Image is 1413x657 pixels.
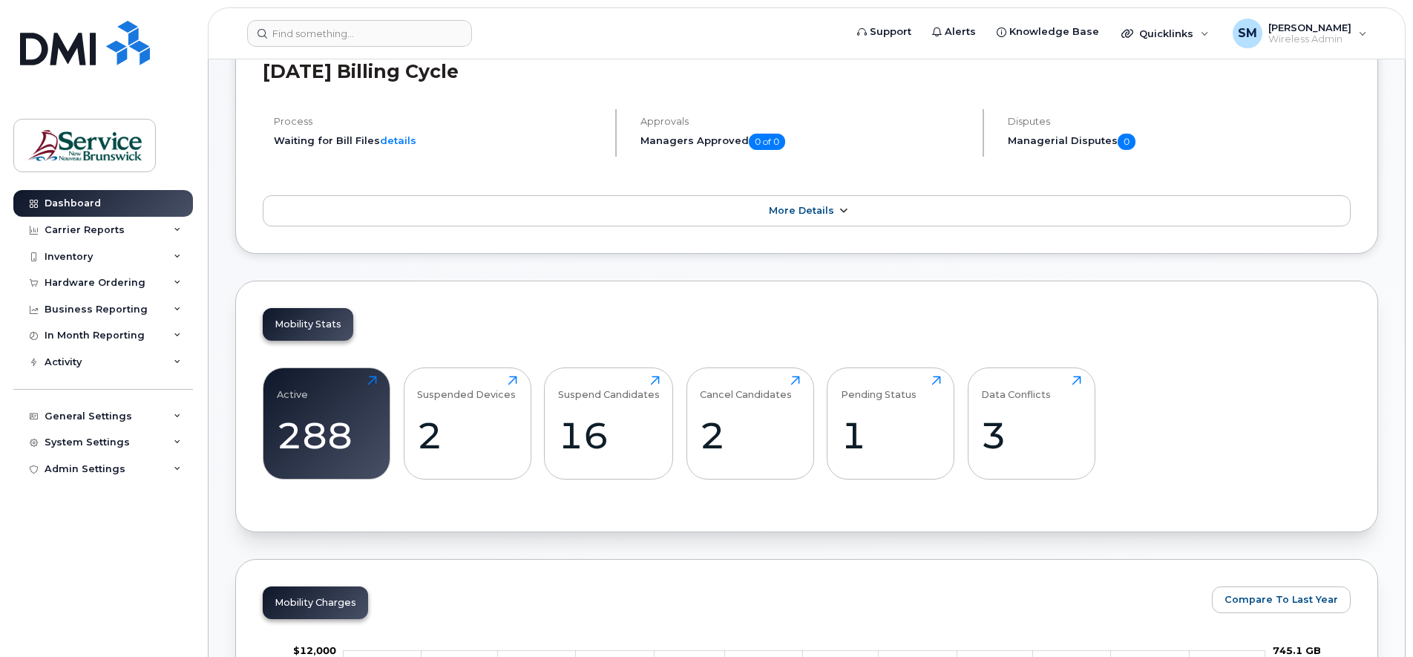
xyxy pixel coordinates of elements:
a: Cancel Candidates2 [700,376,800,471]
a: Data Conflicts3 [981,376,1081,471]
div: Pending Status [841,376,917,400]
span: 0 of 0 [749,134,785,150]
div: Active [277,376,308,400]
h4: Disputes [1008,116,1351,127]
li: Waiting for Bill Files [274,134,603,148]
div: 16 [558,414,660,457]
div: Suspended Devices [417,376,516,400]
span: Compare To Last Year [1225,592,1338,607]
div: Data Conflicts [981,376,1051,400]
h4: Process [274,116,603,127]
a: Suspend Candidates16 [558,376,660,471]
span: [PERSON_NAME] [1268,22,1351,33]
span: Quicklinks [1139,27,1193,39]
div: Quicklinks [1111,19,1219,48]
span: Knowledge Base [1009,24,1099,39]
h5: Managerial Disputes [1008,134,1351,150]
a: Pending Status1 [841,376,941,471]
span: Alerts [945,24,976,39]
g: $0 [293,644,336,656]
h4: Approvals [640,116,969,127]
tspan: $12,000 [293,644,336,656]
div: Sonia Manuel [1222,19,1377,48]
span: Wireless Admin [1268,33,1351,45]
div: Cancel Candidates [700,376,792,400]
h2: [DATE] Billing Cycle [263,60,1351,82]
div: 1 [841,414,941,457]
a: Alerts [922,17,986,47]
div: 2 [417,414,517,457]
input: Find something... [247,20,472,47]
a: Suspended Devices2 [417,376,517,471]
div: 288 [277,414,377,457]
h5: Managers Approved [640,134,969,150]
tspan: 745.1 GB [1273,644,1321,656]
a: details [380,134,416,146]
span: SM [1238,24,1257,42]
span: More Details [769,205,834,216]
a: Support [847,17,922,47]
a: Active288 [277,376,377,471]
div: 3 [981,414,1081,457]
a: Knowledge Base [986,17,1109,47]
div: Suspend Candidates [558,376,660,400]
div: 2 [700,414,800,457]
button: Compare To Last Year [1212,586,1351,613]
span: 0 [1118,134,1135,150]
span: Support [870,24,911,39]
